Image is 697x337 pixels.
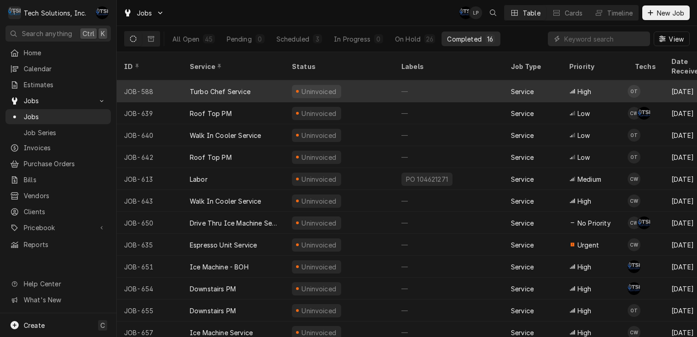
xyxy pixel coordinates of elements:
div: — [394,102,504,124]
div: JOB-642 [117,146,182,168]
span: Estimates [24,80,106,90]
div: JOB-635 [117,234,182,256]
div: 45 [205,34,213,44]
div: CW [628,195,640,207]
div: Completed [447,34,481,44]
div: Uninvoiced [301,284,338,294]
a: Calendar [5,61,111,76]
span: Search anything [22,29,72,38]
span: Purchase Orders [24,159,106,168]
div: Tech Solutions, Inc. [24,8,86,18]
div: Priority [569,62,619,71]
div: CW [628,173,640,185]
div: 0 [257,34,263,44]
div: — [394,190,504,212]
div: Cards [565,8,583,18]
span: High [577,87,592,96]
div: JOB-654 [117,278,182,300]
span: Low [577,153,590,162]
div: OT [628,129,640,142]
div: Uninvoiced [301,262,338,272]
div: Service [511,174,534,184]
div: 26 [426,34,433,44]
div: OT [628,151,640,163]
div: CW [628,107,640,120]
div: — [394,300,504,321]
div: Service [511,109,534,118]
div: JOB-655 [117,300,182,321]
div: Otis Tooley's Avatar [628,304,640,317]
div: OT [628,85,640,98]
a: Jobs [5,109,111,124]
div: Service [511,240,534,250]
div: Turbo Chef Service [190,87,250,96]
div: Service [511,131,534,140]
a: Estimates [5,77,111,92]
div: SB [638,107,650,120]
span: Jobs [137,8,152,18]
div: Lisa Paschal's Avatar [469,6,482,19]
div: — [394,278,504,300]
div: Labor [190,174,208,184]
div: Labels [401,62,496,71]
a: Go to What's New [5,292,111,307]
span: Home [24,48,106,58]
div: Uninvoiced [301,240,338,250]
div: JOB-651 [117,256,182,278]
div: Austin Fox's Avatar [459,6,472,19]
div: JOB-613 [117,168,182,190]
span: Help Center [24,279,105,289]
div: Timeline [607,8,633,18]
div: SB [638,216,650,229]
span: What's New [24,295,105,305]
div: — [394,256,504,278]
div: Techs [635,62,657,71]
span: New Job [655,8,686,18]
div: Coleton Wallace's Avatar [628,195,640,207]
div: Coleton Wallace's Avatar [628,216,640,229]
div: Service [511,87,534,96]
div: AF [628,282,640,295]
span: C [100,321,105,330]
span: View [667,34,686,44]
span: Reports [24,240,106,249]
div: 16 [487,34,493,44]
span: Jobs [24,96,93,105]
div: Coleton Wallace's Avatar [628,173,640,185]
div: Service [511,284,534,294]
div: Roof Top PM [190,153,232,162]
div: Coleton Wallace's Avatar [628,238,640,251]
div: Service [511,218,534,228]
span: No Priority [577,218,611,228]
div: Shaun Booth's Avatar [638,216,650,229]
div: JOB-639 [117,102,182,124]
div: Pending [227,34,252,44]
a: Invoices [5,140,111,155]
span: Calendar [24,64,106,74]
div: Ice Machine - BOH [190,262,249,272]
a: Clients [5,204,111,219]
div: Shaun Booth's Avatar [638,107,650,120]
div: Uninvoiced [301,306,338,316]
div: JOB-588 [117,80,182,102]
span: Low [577,131,590,140]
button: Open search [486,5,500,20]
div: Uninvoiced [301,153,338,162]
span: High [577,196,592,206]
span: High [577,284,592,294]
button: Search anythingCtrlK [5,26,111,42]
div: Austin Fox's Avatar [628,260,640,273]
div: JOB-650 [117,212,182,234]
div: Uninvoiced [301,218,338,228]
span: Clients [24,207,106,216]
div: Drive Thru Ice Machine Service [190,218,277,228]
a: Go to Jobs [5,93,111,108]
div: — [394,212,504,234]
a: Bills [5,172,111,187]
div: Otis Tooley's Avatar [628,151,640,163]
span: Vendors [24,191,106,200]
a: Go to Help Center [5,276,111,291]
span: Urgent [577,240,599,250]
div: Roof Top PM [190,109,232,118]
div: CW [628,216,640,229]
